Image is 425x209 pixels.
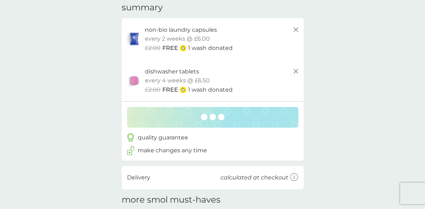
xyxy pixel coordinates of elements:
p: non-bio laundry capsules [145,25,217,35]
h3: summary [122,2,163,13]
p: calculated at checkout [221,173,288,182]
p: every 2 weeks @ £6.00 [145,34,210,44]
p: 1 wash donated [188,85,233,95]
h2: more smol must-haves [122,195,221,205]
p: quality guarantee [138,133,188,142]
span: £2.00 [145,44,161,53]
span: FREE [162,85,178,95]
p: make changes any time [138,146,207,155]
span: £2.00 [145,85,161,95]
p: 1 wash donated [188,44,233,53]
p: dishwasher tablets [145,67,199,76]
p: Delivery [127,173,150,182]
span: FREE [162,44,178,53]
p: every 4 weeks @ £6.50 [145,76,210,85]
